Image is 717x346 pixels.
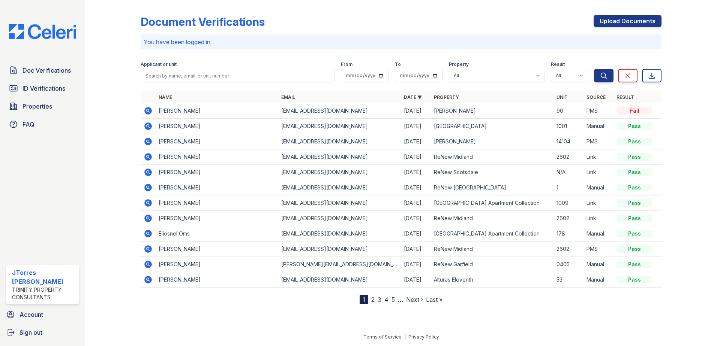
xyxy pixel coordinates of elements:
[278,257,401,272] td: [PERSON_NAME][EMAIL_ADDRESS][DOMAIN_NAME]
[278,180,401,195] td: [EMAIL_ADDRESS][DOMAIN_NAME]
[616,138,652,145] div: Pass
[278,134,401,149] td: [EMAIL_ADDRESS][DOMAIN_NAME]
[278,272,401,288] td: [EMAIL_ADDRESS][DOMAIN_NAME]
[431,226,553,242] td: [GEOGRAPHIC_DATA] Apartment Collection
[401,242,431,257] td: [DATE]
[616,276,652,283] div: Pass
[159,94,172,100] a: Name
[384,296,388,303] a: 4
[616,169,652,176] div: Pass
[553,242,583,257] td: 2602
[553,257,583,272] td: 0405
[449,61,469,67] label: Property
[401,165,431,180] td: [DATE]
[371,296,375,303] a: 2
[553,226,583,242] td: 178
[431,134,553,149] td: [PERSON_NAME]
[616,107,652,115] div: Fail
[156,149,278,165] td: [PERSON_NAME]
[583,226,613,242] td: Manual
[551,61,565,67] label: Result
[6,117,79,132] a: FAQ
[553,211,583,226] td: 2602
[156,119,278,134] td: [PERSON_NAME]
[341,61,352,67] label: From
[141,15,265,28] div: Document Verifications
[616,230,652,237] div: Pass
[553,119,583,134] td: 1001
[401,119,431,134] td: [DATE]
[401,226,431,242] td: [DATE]
[401,149,431,165] td: [DATE]
[583,134,613,149] td: PMS
[583,242,613,257] td: PMS
[553,180,583,195] td: 1
[408,334,439,340] a: Privacy Policy
[12,286,76,301] div: Trinity Property Consultants
[398,295,403,304] span: …
[431,149,553,165] td: ReNew Midland
[278,195,401,211] td: [EMAIL_ADDRESS][DOMAIN_NAME]
[431,103,553,119] td: [PERSON_NAME]
[583,180,613,195] td: Manual
[616,184,652,191] div: Pass
[616,153,652,161] div: Pass
[401,195,431,211] td: [DATE]
[19,328,42,337] span: Sign out
[278,211,401,226] td: [EMAIL_ADDRESS][DOMAIN_NAME]
[278,242,401,257] td: [EMAIL_ADDRESS][DOMAIN_NAME]
[278,149,401,165] td: [EMAIL_ADDRESS][DOMAIN_NAME]
[553,149,583,165] td: 2602
[616,122,652,130] div: Pass
[401,257,431,272] td: [DATE]
[616,245,652,253] div: Pass
[156,165,278,180] td: [PERSON_NAME]
[156,195,278,211] td: [PERSON_NAME]
[583,257,613,272] td: Manual
[431,180,553,195] td: ReNew [GEOGRAPHIC_DATA]
[12,268,76,286] div: JTorres [PERSON_NAME]
[401,134,431,149] td: [DATE]
[278,103,401,119] td: [EMAIL_ADDRESS][DOMAIN_NAME]
[401,103,431,119] td: [DATE]
[6,63,79,78] a: Doc Verifications
[156,103,278,119] td: [PERSON_NAME]
[583,195,613,211] td: Link
[594,15,661,27] a: Upload Documents
[144,37,658,46] p: You have been logged in
[616,94,634,100] a: Result
[556,94,568,100] a: Unit
[553,134,583,149] td: 14104
[22,84,65,93] span: ID Verifications
[156,180,278,195] td: [PERSON_NAME]
[431,211,553,226] td: ReNew Midland
[401,272,431,288] td: [DATE]
[583,165,613,180] td: Link
[278,119,401,134] td: [EMAIL_ADDRESS][DOMAIN_NAME]
[426,296,442,303] a: Last »
[431,119,553,134] td: [GEOGRAPHIC_DATA]
[22,102,52,111] span: Properties
[22,120,34,129] span: FAQ
[378,296,381,303] a: 3
[406,296,423,303] a: Next ›
[278,165,401,180] td: [EMAIL_ADDRESS][DOMAIN_NAME]
[156,257,278,272] td: [PERSON_NAME]
[141,69,335,82] input: Search by name, email, or unit number
[583,149,613,165] td: Link
[583,119,613,134] td: Manual
[583,103,613,119] td: PMS
[6,81,79,96] a: ID Verifications
[553,165,583,180] td: N/A
[3,325,82,340] button: Sign out
[431,257,553,272] td: ReNew Garfield
[401,180,431,195] td: [DATE]
[278,226,401,242] td: [EMAIL_ADDRESS][DOMAIN_NAME]
[156,226,278,242] td: Eliosnel Oms
[22,66,71,75] span: Doc Verifications
[583,211,613,226] td: Link
[141,61,177,67] label: Applicant or unit
[431,272,553,288] td: Alturas Eleventh
[360,295,368,304] div: 1
[583,272,613,288] td: Manual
